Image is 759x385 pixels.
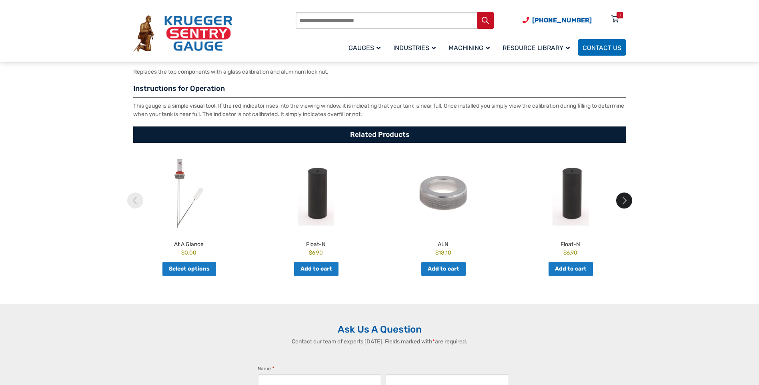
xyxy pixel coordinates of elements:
p: This gauge is a simple visual tool. If the red indicator rises into the viewing window, it is ind... [133,102,626,118]
span: Resource Library [503,44,570,52]
span: $ [181,249,184,256]
img: Krueger Sentry Gauge [133,15,232,52]
a: At A Glance $0.00 [127,155,250,257]
bdi: 6.90 [309,249,323,256]
img: At A Glance [127,155,250,231]
legend: Name [258,365,274,373]
h2: ALN [382,237,505,249]
h2: At A Glance [127,237,250,249]
img: Float-N [509,155,632,231]
p: Replaces the top components with a glass calibration and aluminum lock nut. [133,68,626,76]
img: chevron-left.svg [127,192,143,209]
a: Add to cart: “Float-N” [549,262,593,276]
bdi: 0.00 [181,249,196,256]
bdi: 6.90 [563,249,577,256]
a: Resource Library [498,38,578,57]
span: $ [563,249,567,256]
a: Gauges [344,38,389,57]
p: Contact our team of experts [DATE]. Fields marked with are required. [250,337,510,346]
bdi: 18.10 [435,249,451,256]
span: Contact Us [583,44,621,52]
span: $ [309,249,312,256]
a: Add to cart: “At A Glance” [162,262,216,276]
span: Industries [393,44,436,52]
h3: Instructions for Operation [133,84,626,98]
a: Add to cart: “ALN” [421,262,466,276]
span: [PHONE_NUMBER] [532,16,592,24]
a: Add to cart: “Float-N” [294,262,338,276]
a: Machining [444,38,498,57]
img: ALN [382,155,505,231]
h2: Ask Us A Question [133,323,626,335]
a: ALN $18.10 [382,155,505,257]
a: Float-N $6.90 [254,155,378,257]
span: $ [435,249,439,256]
img: chevron-right.svg [616,192,632,209]
a: Contact Us [578,39,626,56]
span: Machining [449,44,490,52]
div: 0 [619,12,621,18]
img: Float-N [254,155,378,231]
h2: Related Products [133,126,626,143]
h2: Float-N [254,237,378,249]
a: Phone Number (920) 434-8860 [523,15,592,25]
a: Industries [389,38,444,57]
h2: Float-N [509,237,632,249]
a: Float-N $6.90 [509,155,632,257]
span: Gauges [348,44,381,52]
